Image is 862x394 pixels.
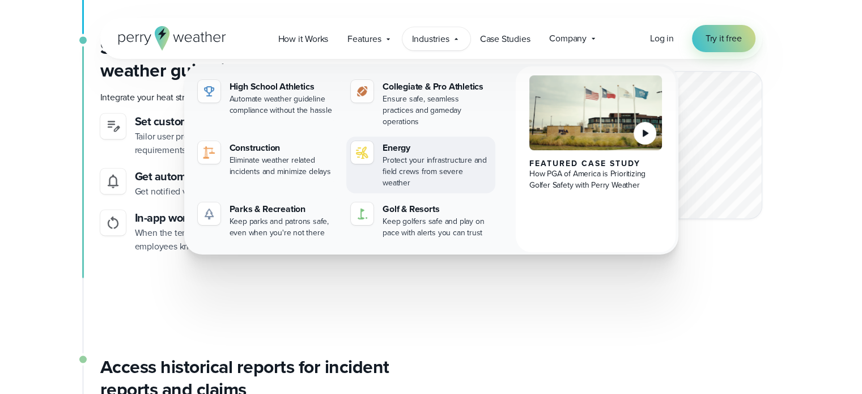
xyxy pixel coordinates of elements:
[346,75,495,132] a: Collegiate & Pro Athletics Ensure safe, seamless practices and gameday operations
[202,84,216,98] img: highschool-icon.svg
[193,75,342,121] a: High School Athletics Automate weather guideline compliance without the hassle
[355,207,369,221] img: golf-iconV2.svg
[135,168,318,185] h3: Get automated alerts
[135,226,422,253] p: When the temperature changes work/rest cycles update automatically so employees know exactly what...
[230,141,338,155] div: Construction
[193,198,342,243] a: Parks & Recreation Keep parks and patrons safe, even when you're not there
[269,27,338,50] a: How it Works
[529,168,663,191] div: How PGA of America is Prioritizing Golfer Safety with Perry Weather
[383,155,491,189] div: Protect your infrastructure and field crews from severe weather
[516,66,676,252] a: PGA of America, Frisco Campus Featured Case Study How PGA of America is Prioritizing Golfer Safet...
[100,36,422,82] h3: Set custom alert triggers based on your weather guidelines
[230,80,338,94] div: High School Athletics
[650,32,674,45] a: Log in
[230,216,338,239] div: Keep parks and patrons safe, even when you're not there
[347,32,381,46] span: Features
[230,94,338,116] div: Automate weather guideline compliance without the hassle
[383,216,491,239] div: Keep golfers safe and play on pace with alerts you can trust
[230,202,338,216] div: Parks & Recreation
[135,185,318,198] p: Get notified via push notifications, text or email.
[383,141,491,155] div: Energy
[480,32,530,46] span: Case Studies
[346,137,495,193] a: Energy Protect your infrastructure and field crews from severe weather
[470,27,540,50] a: Case Studies
[383,202,491,216] div: Golf & Resorts
[346,198,495,243] a: Golf & Resorts Keep golfers safe and play on pace with alerts you can trust
[100,91,422,104] p: Integrate your heat stress policies to guide your crew to take the right actions.
[383,94,491,128] div: Ensure safe, seamless practices and gameday operations
[692,25,755,52] a: Try it free
[412,32,449,46] span: Industries
[193,137,342,182] a: Construction Eliminate weather related incidents and minimize delays
[135,210,422,226] h3: In-app work rest ratios
[135,113,422,130] h3: Set custom heat thresholds
[529,159,663,168] div: Featured Case Study
[529,75,663,150] img: PGA of America, Frisco Campus
[202,146,216,159] img: noun-crane-7630938-1@2x.svg
[135,130,422,157] p: Tailor user preferences and alert parameters to your organization’s requirements
[355,146,369,159] img: energy-icon@2x-1.svg
[355,84,369,98] img: proathletics-icon@2x-1.svg
[383,80,491,94] div: Collegiate & Pro Athletics
[706,32,742,45] span: Try it free
[549,32,587,45] span: Company
[230,155,338,177] div: Eliminate weather related incidents and minimize delays
[202,207,216,221] img: parks-icon-grey.svg
[278,32,329,46] span: How it Works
